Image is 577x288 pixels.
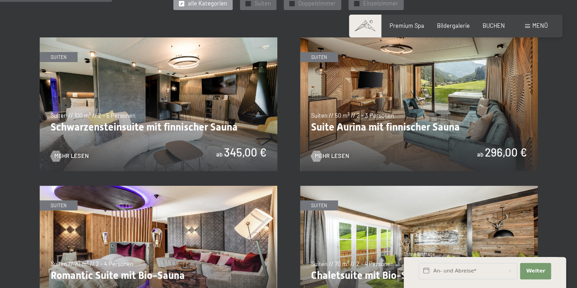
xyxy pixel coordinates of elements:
[300,186,538,190] a: Chaletsuite mit Bio-Sauna
[390,22,424,29] a: Premium Spa
[51,152,89,160] a: Mehr Lesen
[300,37,538,171] img: Suite Aurina mit finnischer Sauna
[180,1,183,6] span: ✓
[54,152,89,160] span: Mehr Lesen
[355,1,359,6] span: ✓
[311,152,349,160] a: Mehr Lesen
[526,267,545,275] span: Weiter
[40,186,277,190] a: Romantic Suite mit Bio-Sauna
[532,22,548,29] span: Menü
[40,37,277,42] a: Schwarzensteinsuite mit finnischer Sauna
[300,37,538,42] a: Suite Aurina mit finnischer Sauna
[291,1,294,6] span: ✓
[315,152,349,160] span: Mehr Lesen
[437,22,470,29] a: Bildergalerie
[520,263,551,279] button: Weiter
[40,37,277,171] img: Schwarzensteinsuite mit finnischer Sauna
[404,251,435,257] span: Schnellanfrage
[247,1,250,6] span: ✓
[483,22,505,29] a: BUCHEN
